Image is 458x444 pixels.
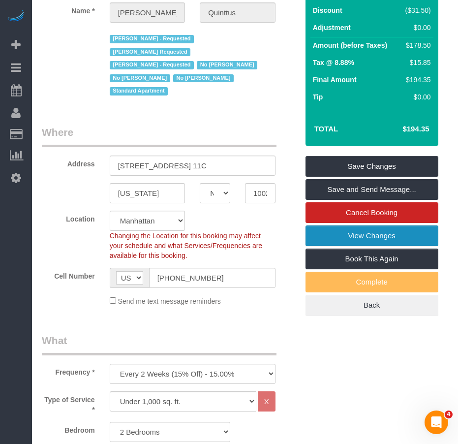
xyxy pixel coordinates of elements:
a: Cancel Booking [305,202,438,223]
label: Discount [313,5,342,15]
input: Cell Number [149,268,275,288]
input: City [110,183,185,203]
iframe: Intercom live chat [425,411,448,434]
label: Name * [34,2,102,16]
a: View Changes [305,225,438,246]
a: Back [305,295,438,316]
label: Type of Service * [34,391,102,414]
a: Save Changes [305,156,438,177]
span: Send me text message reminders [118,297,221,305]
div: $15.85 [401,58,431,67]
label: Final Amount [313,75,357,85]
span: No [PERSON_NAME] [173,74,234,82]
div: $0.00 [401,92,431,102]
div: $178.50 [401,40,431,50]
span: [PERSON_NAME] - Requested [110,35,194,43]
div: ($31.50) [401,5,431,15]
input: Zip Code [245,183,275,203]
input: Last Name [200,2,275,23]
input: First Name [110,2,185,23]
div: $194.35 [401,75,431,85]
label: Tax @ 8.88% [313,58,354,67]
label: Cell Number [34,268,102,281]
label: Amount (before Taxes) [313,40,387,50]
a: Book This Again [305,249,438,269]
label: Bedroom [34,422,102,435]
label: Frequency * [34,364,102,377]
label: Location [34,211,102,224]
legend: Where [42,125,276,147]
span: 4 [445,411,453,418]
span: No [PERSON_NAME] [110,74,170,82]
span: Standard Apartment [110,87,168,95]
img: Automaid Logo [6,10,26,24]
strong: Total [314,125,338,133]
a: Save and Send Message... [305,179,438,200]
span: Changing the Location for this booking may affect your schedule and what Services/Frequencies are... [110,232,263,259]
label: Adjustment [313,23,351,32]
span: [PERSON_NAME] - Requested [110,61,194,69]
span: No [PERSON_NAME] [197,61,257,69]
h4: $194.35 [373,125,429,133]
legend: What [42,333,276,355]
div: $0.00 [401,23,431,32]
label: Tip [313,92,323,102]
label: Address [34,156,102,169]
span: [PERSON_NAME] Requested [110,48,191,56]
